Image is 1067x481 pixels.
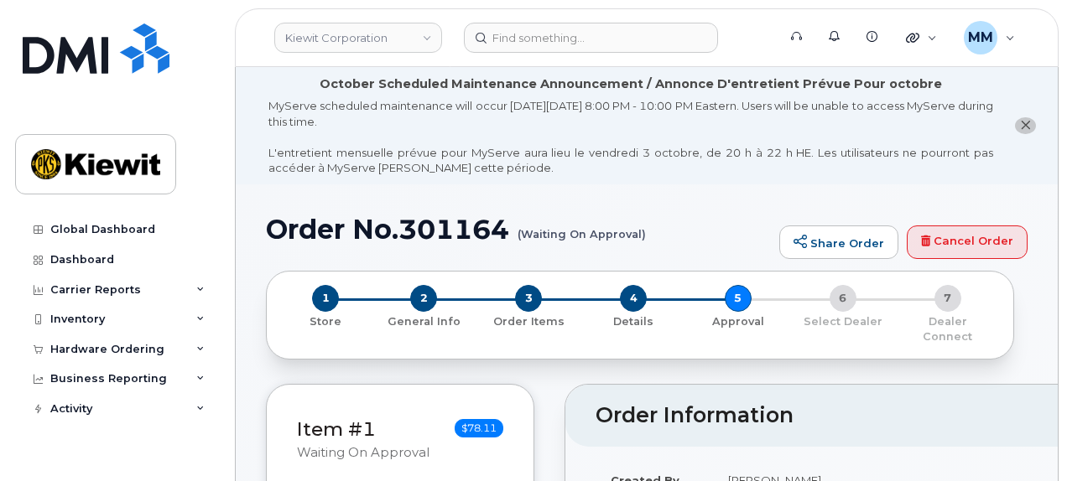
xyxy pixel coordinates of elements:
[266,215,771,244] h1: Order No.301164
[297,445,429,460] small: Waiting On Approval
[581,312,686,329] a: 4 Details
[378,314,470,329] p: General Info
[483,314,575,329] p: Order Items
[620,285,647,312] span: 4
[907,225,1028,259] a: Cancel Order
[320,75,942,93] div: October Scheduled Maintenance Announcement / Annonce D'entretient Prévue Pour octobre
[476,312,581,329] a: 3 Order Items
[588,314,679,329] p: Details
[779,225,898,259] a: Share Order
[455,419,503,437] span: $78.11
[280,312,372,329] a: 1 Store
[994,408,1054,468] iframe: Messenger Launcher
[297,417,376,441] a: Item #1
[410,285,437,312] span: 2
[372,312,476,329] a: 2 General Info
[268,98,993,176] div: MyServe scheduled maintenance will occur [DATE][DATE] 8:00 PM - 10:00 PM Eastern. Users will be u...
[515,285,542,312] span: 3
[287,314,365,329] p: Store
[312,285,339,312] span: 1
[518,215,646,240] small: (Waiting On Approval)
[1015,117,1036,135] button: close notification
